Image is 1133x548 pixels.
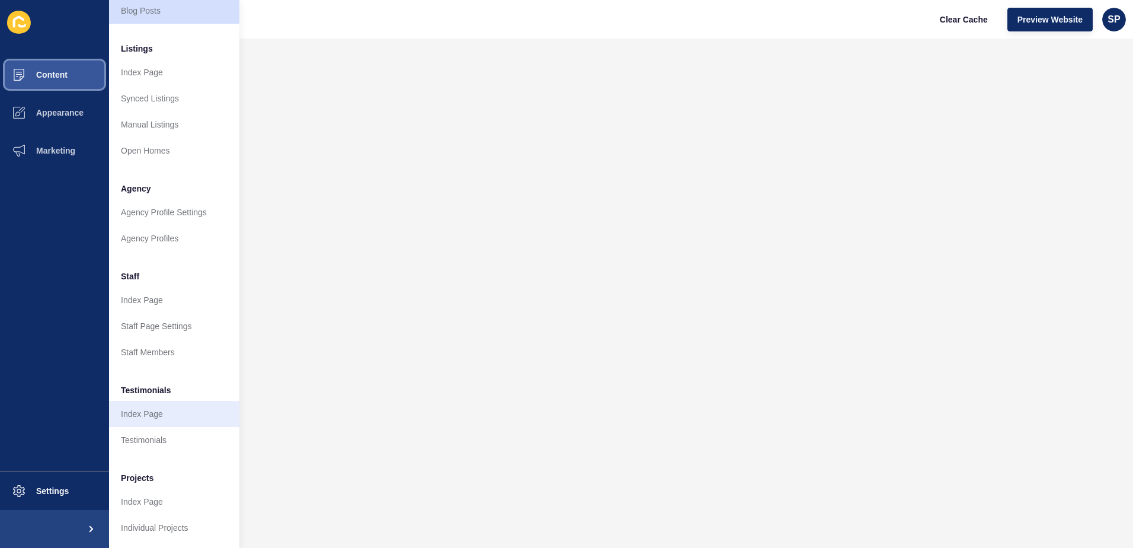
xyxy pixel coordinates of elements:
span: SP [1108,14,1120,26]
span: Preview Website [1017,14,1083,26]
a: Open Homes [109,138,239,164]
button: Clear Cache [930,8,998,31]
a: Index Page [109,401,239,427]
span: Listings [121,43,153,55]
span: Staff [121,270,139,282]
button: Preview Website [1007,8,1093,31]
a: Manual Listings [109,111,239,138]
span: Projects [121,472,153,484]
a: Index Page [109,287,239,313]
span: Clear Cache [940,14,988,26]
a: Staff Members [109,339,239,365]
a: Agency Profiles [109,225,239,251]
span: Agency [121,183,151,195]
a: Staff Page Settings [109,313,239,339]
span: Testimonials [121,384,171,396]
a: Index Page [109,59,239,85]
a: Individual Projects [109,515,239,541]
a: Agency Profile Settings [109,199,239,225]
a: Synced Listings [109,85,239,111]
a: Index Page [109,489,239,515]
a: Testimonials [109,427,239,453]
